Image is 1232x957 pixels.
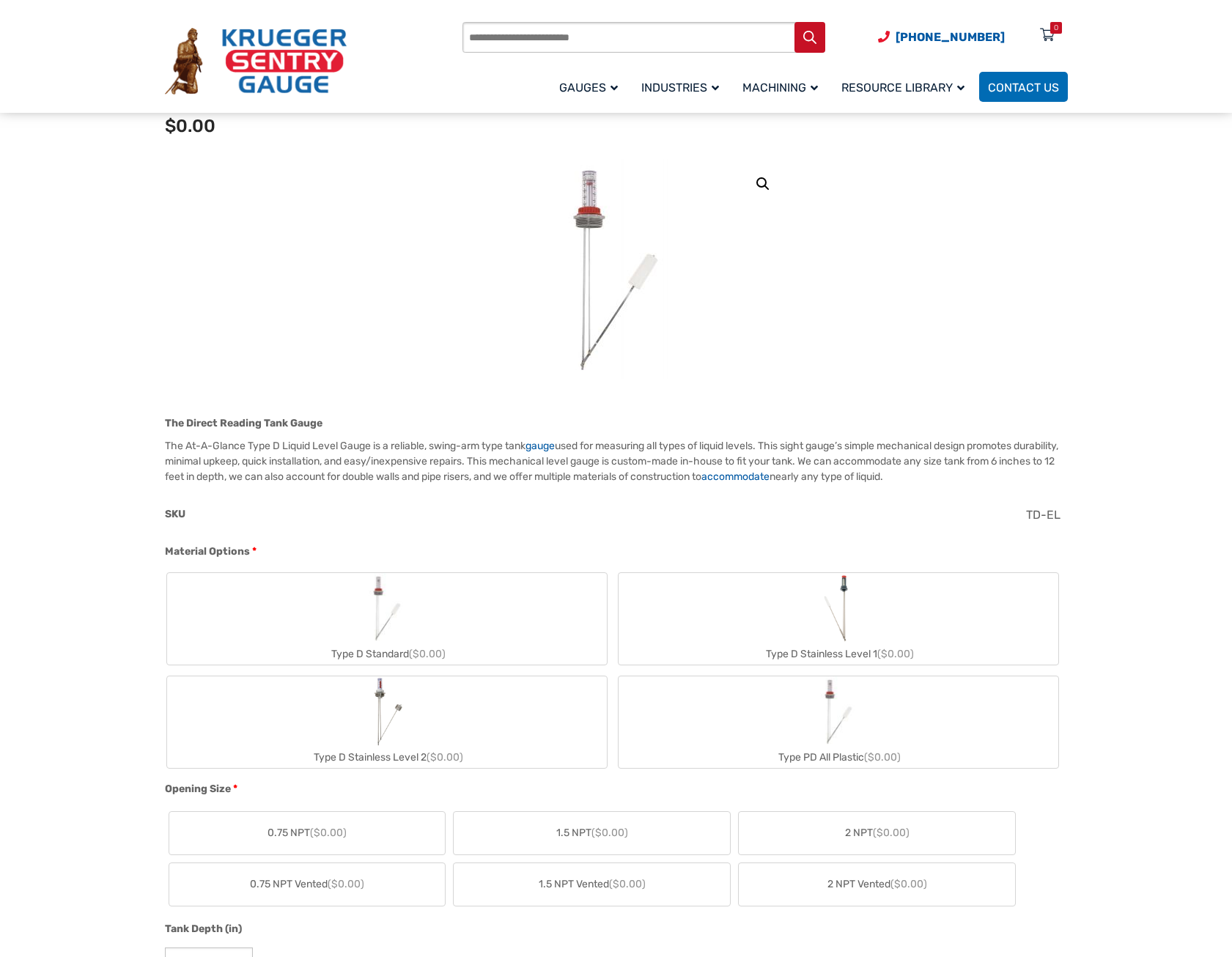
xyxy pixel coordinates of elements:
strong: The Direct Reading Tank Gauge [165,417,322,429]
span: ($0.00) [609,878,646,890]
span: Gauges [559,81,618,95]
label: Type D Standard [167,573,607,665]
label: Type D Stainless Level 2 [167,676,607,768]
abbr: required [252,544,257,559]
span: ($0.00) [873,827,910,839]
span: ($0.00) [310,827,347,839]
span: ($0.00) [427,751,463,764]
span: 2 NPT Vented [827,876,927,892]
span: Tank Depth (in) [165,923,242,935]
a: accommodate [701,470,770,483]
div: Type PD All Plastic [619,747,1058,768]
a: Industries [632,70,734,104]
a: Contact Us [979,72,1068,102]
span: ($0.00) [409,648,446,660]
span: ($0.00) [328,878,364,890]
span: 1.5 NPT [556,825,628,840]
span: Contact Us [988,81,1059,95]
span: 2 NPT [845,825,910,840]
span: Material Options [165,545,250,558]
span: $0.00 [165,116,215,136]
a: Machining [734,70,833,104]
div: 0 [1054,22,1058,34]
span: ($0.00) [864,751,901,764]
img: At A Glance [528,159,704,379]
a: gauge [525,440,555,452]
a: View full-screen image gallery [750,171,776,197]
span: Resource Library [841,81,964,95]
abbr: required [233,781,237,797]
span: TD-EL [1026,508,1061,522]
span: Machining [742,81,818,95]
img: Chemical Sight Gauge [819,573,857,643]
div: Type D Standard [167,643,607,665]
div: Type D Stainless Level 2 [167,747,607,768]
span: ($0.00) [591,827,628,839]
img: Krueger Sentry Gauge [165,28,347,95]
div: Type D Stainless Level 1 [619,643,1058,665]
span: 0.75 NPT Vented [250,876,364,892]
p: The At-A-Glance Type D Liquid Level Gauge is a reliable, swing-arm type tank used for measuring a... [165,438,1068,484]
span: SKU [165,508,185,520]
a: Gauges [550,70,632,104]
span: ($0.00) [890,878,927,890]
a: Phone Number (920) 434-8860 [878,28,1005,46]
a: Resource Library [833,70,979,104]
span: Opening Size [165,783,231,795]
span: Industries [641,81,719,95]
span: 1.5 NPT Vented [539,876,646,892]
span: ($0.00) [877,648,914,660]
span: 0.75 NPT [268,825,347,840]
label: Type PD All Plastic [619,676,1058,768]
label: Type D Stainless Level 1 [619,573,1058,665]
span: [PHONE_NUMBER] [896,30,1005,44]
